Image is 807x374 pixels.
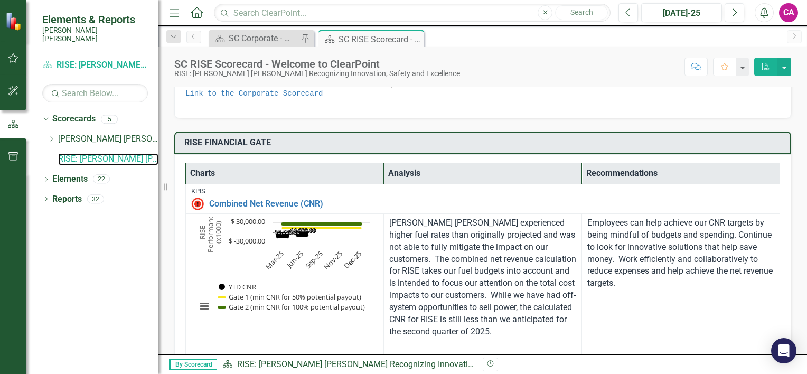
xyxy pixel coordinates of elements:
h3: RISE FINANCIAL GATE [184,138,785,147]
a: [PERSON_NAME] [PERSON_NAME] CORPORATE Balanced Scorecard [58,133,158,145]
span: Search [570,8,593,16]
text: -14,693.00 [289,227,316,234]
div: 32 [87,194,104,203]
text: RISE Performance (x1000) [198,212,223,253]
div: KPIs [191,188,774,195]
text: -19,520.00 [273,228,300,236]
span: By Scorecard [169,359,217,370]
input: Search Below... [42,84,148,102]
p: Employees can help achieve our CNR targets by being mindful of budgets and spending. Continue to ... [587,217,774,289]
a: RISE: [PERSON_NAME] [PERSON_NAME] Recognizing Innovation, Safety and Excellence [42,59,148,71]
a: Elements [52,173,88,185]
td: Double-Click to Edit Right Click for Context Menu [186,184,780,214]
div: SC RISE Scorecard - Welcome to ClearPoint [174,58,460,70]
td: Double-Click to Edit [582,214,780,358]
div: SC RISE Scorecard - Welcome to ClearPoint [339,33,421,46]
button: [DATE]-25 [641,3,722,22]
a: Combined Net Revenue (CNR) [209,199,774,209]
div: 22 [93,175,110,184]
img: ClearPoint Strategy [4,11,24,31]
path: Mar-25, -19,520. YTD CNR . [276,232,289,239]
td: Double-Click to Edit [384,214,582,358]
span: Elements & Reports [42,13,148,26]
svg: Interactive chart [191,217,376,323]
text: Jun-25 [284,249,305,270]
div: 5 [101,115,118,124]
text: $ 30,000.00 [231,217,265,226]
a: Reports [52,193,82,205]
div: [DATE]-25 [645,7,718,20]
input: Search ClearPoint... [214,4,611,22]
small: [PERSON_NAME] [PERSON_NAME] [42,26,148,43]
text: Nov-25 [322,249,344,271]
path: Jun-25, -14,693. YTD CNR . [296,232,309,237]
div: SC Corporate - Welcome to ClearPoint [229,32,298,45]
a: RISE: [PERSON_NAME] [PERSON_NAME] Recognizing Innovation, Safety and Excellence [237,359,563,369]
div: RISE: [PERSON_NAME] [PERSON_NAME] Recognizing Innovation, Safety and Excellence [174,70,460,78]
button: View chart menu, Chart [197,299,212,314]
button: Search [555,5,608,20]
div: Open Intercom Messenger [771,338,796,363]
button: Show Gate 1 (min CNR for 50% potential payout) [219,292,362,302]
div: Chart. Highcharts interactive chart. [191,217,378,323]
a: RISE: [PERSON_NAME] [PERSON_NAME] Recognizing Innovation, Safety and Excellence [58,153,158,165]
button: Show Gate 2 (min CNR for 100% potential payout) [219,302,366,312]
button: CA [779,3,798,22]
a: Scorecards [52,113,96,125]
span: [PERSON_NAME] [PERSON_NAME] experienced higher fuel rates than originally projected and was not a... [389,218,576,336]
button: Show YTD CNR [219,282,257,292]
div: » [222,359,475,371]
img: Not Meeting Target [191,198,204,210]
text: Mar-25 [264,249,286,271]
text: Dec-25 [342,249,363,270]
a: SC Corporate - Welcome to ClearPoint [211,32,298,45]
g: Gate 1 (min CNR for 50% potential payout), series 2 of 3. Line with 5 data points. [281,226,363,230]
text: $ -30,000.00 [229,236,265,246]
text: Sep-25 [303,249,325,270]
a: Link to the Corporate Scorecard [185,89,323,98]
